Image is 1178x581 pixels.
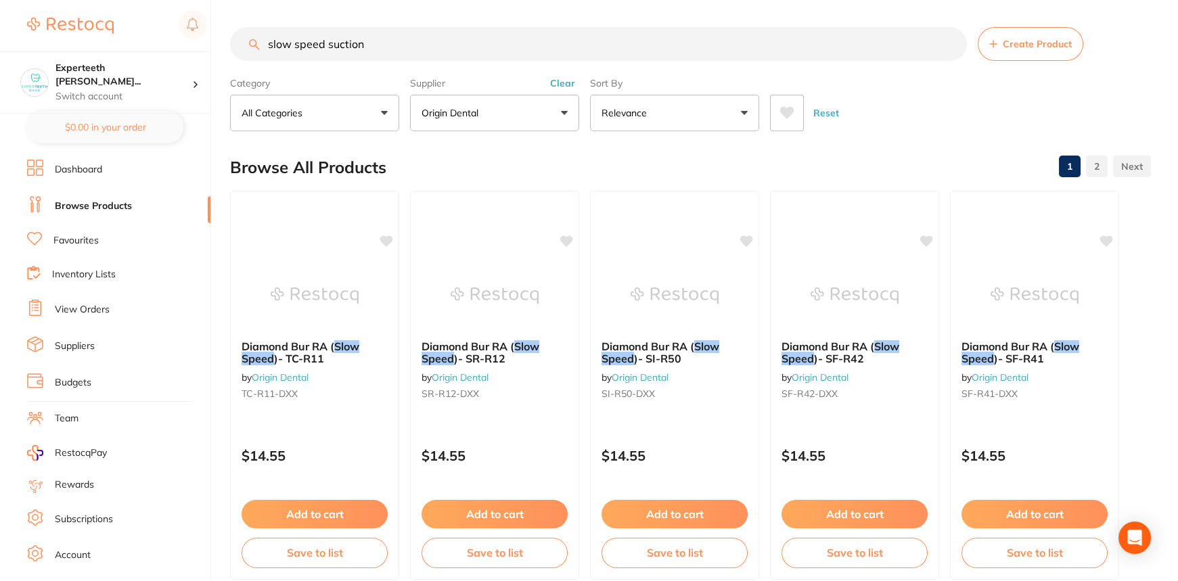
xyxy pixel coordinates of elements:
em: Slow [334,340,359,353]
em: Slow [1054,340,1079,353]
a: RestocqPay [27,445,107,461]
a: Restocq Logo [27,10,114,41]
a: Team [55,412,78,425]
button: All Categories [230,95,399,131]
b: Diamond Bur RA (Slow Speed)- SR-R12 [422,340,568,365]
span: by [422,371,489,384]
label: Sort By [590,77,759,89]
a: 2 [1086,153,1108,180]
span: by [242,371,309,384]
b: Diamond Bur RA (Slow Speed)- SF-R42 [781,340,928,365]
a: Account [55,549,91,562]
a: Favourites [53,234,99,248]
button: Add to cart [961,500,1108,528]
img: Diamond Bur RA (Slow Speed)- TC-R11 [271,262,359,329]
span: Diamond Bur RA ( [961,340,1054,353]
a: Origin Dental [612,371,669,384]
span: TC-R11-DXX [242,388,298,400]
button: Save to list [422,538,568,567]
a: Origin Dental [972,371,1028,384]
em: Slow [514,340,539,353]
a: Origin Dental [432,371,489,384]
button: Add to cart [602,500,748,528]
button: Clear [546,77,579,89]
span: SF-R42-DXX [781,388,838,400]
h4: Experteeth Eastwood West [55,62,192,88]
span: )- SI-R50 [634,352,681,365]
button: Add to cart [242,500,388,528]
a: Origin Dental [792,371,848,384]
span: Create Product [1003,39,1072,49]
span: Diamond Bur RA ( [422,340,514,353]
a: Budgets [55,376,91,390]
button: Relevance [590,95,759,131]
span: )- SF-R41 [994,352,1044,365]
b: Diamond Bur RA (Slow Speed)- SF-R41 [961,340,1108,365]
button: Origin Dental [410,95,579,131]
button: Save to list [781,538,928,567]
h2: Browse All Products [230,158,386,177]
a: Browse Products [55,200,132,213]
em: Slow [874,340,899,353]
label: Category [230,77,399,89]
img: Diamond Bur RA (Slow Speed)- SI-R50 [631,262,719,329]
button: Save to list [961,538,1108,567]
div: Open Intercom Messenger [1118,521,1151,554]
b: Diamond Bur RA (Slow Speed)- TC-R11 [242,340,388,365]
span: SF-R41-DXX [961,388,1018,400]
a: Origin Dental [252,371,309,384]
em: Speed [242,352,274,365]
button: $0.00 in your order [27,111,183,143]
b: Diamond Bur RA (Slow Speed)- SI-R50 [602,340,748,365]
em: Speed [422,352,454,365]
span: Diamond Bur RA ( [602,340,694,353]
span: SR-R12-DXX [422,388,479,400]
span: Diamond Bur RA ( [242,340,334,353]
button: Add to cart [422,500,568,528]
img: Diamond Bur RA (Slow Speed)- SF-R41 [991,262,1079,329]
a: Suppliers [55,340,95,353]
p: Switch account [55,90,192,103]
img: RestocqPay [27,445,43,461]
a: Subscriptions [55,513,113,526]
em: Speed [602,352,634,365]
span: )- SR-R12 [454,352,505,365]
button: Create Product [978,27,1083,61]
span: by [781,371,848,384]
input: Search Products [230,27,967,61]
a: View Orders [55,303,110,317]
p: Origin Dental [422,106,484,120]
em: Speed [781,352,814,365]
p: $14.55 [242,448,388,463]
button: Add to cart [781,500,928,528]
a: Dashboard [55,163,102,177]
label: Supplier [410,77,579,89]
button: Reset [809,95,843,131]
p: $14.55 [961,448,1108,463]
span: )- TC-R11 [274,352,324,365]
a: Rewards [55,478,94,492]
span: by [961,371,1028,384]
img: Diamond Bur RA (Slow Speed)- SR-R12 [451,262,539,329]
a: 1 [1059,153,1081,180]
img: Restocq Logo [27,18,114,34]
p: All Categories [242,106,308,120]
span: RestocqPay [55,446,107,460]
p: $14.55 [602,448,748,463]
span: by [602,371,669,384]
p: Relevance [602,106,652,120]
p: $14.55 [422,448,568,463]
button: Save to list [242,538,388,567]
span: Diamond Bur RA ( [781,340,874,353]
span: SI-R50-DXX [602,388,655,400]
img: Experteeth Eastwood West [21,69,48,96]
em: Slow [694,340,719,353]
img: Diamond Bur RA (Slow Speed)- SF-R42 [811,262,899,329]
em: Speed [961,352,994,365]
span: )- SF-R42 [814,352,864,365]
p: $14.55 [781,448,928,463]
a: Inventory Lists [52,268,116,281]
button: Save to list [602,538,748,567]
